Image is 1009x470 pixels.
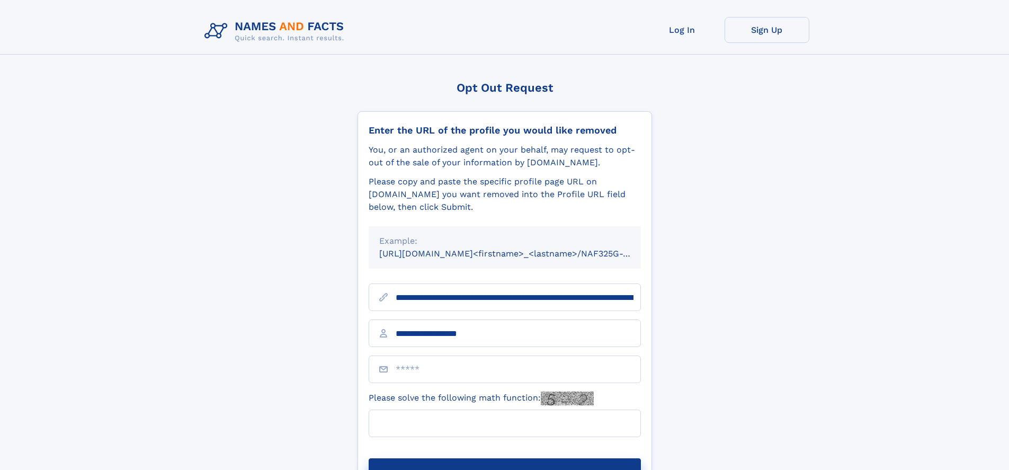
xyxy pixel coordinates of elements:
[640,17,725,43] a: Log In
[379,235,630,247] div: Example:
[369,125,641,136] div: Enter the URL of the profile you would like removed
[358,81,652,94] div: Opt Out Request
[369,392,594,405] label: Please solve the following math function:
[725,17,809,43] a: Sign Up
[369,175,641,214] div: Please copy and paste the specific profile page URL on [DOMAIN_NAME] you want removed into the Pr...
[369,144,641,169] div: You, or an authorized agent on your behalf, may request to opt-out of the sale of your informatio...
[379,249,661,259] small: [URL][DOMAIN_NAME]<firstname>_<lastname>/NAF325G-xxxxxxxx
[200,17,353,46] img: Logo Names and Facts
